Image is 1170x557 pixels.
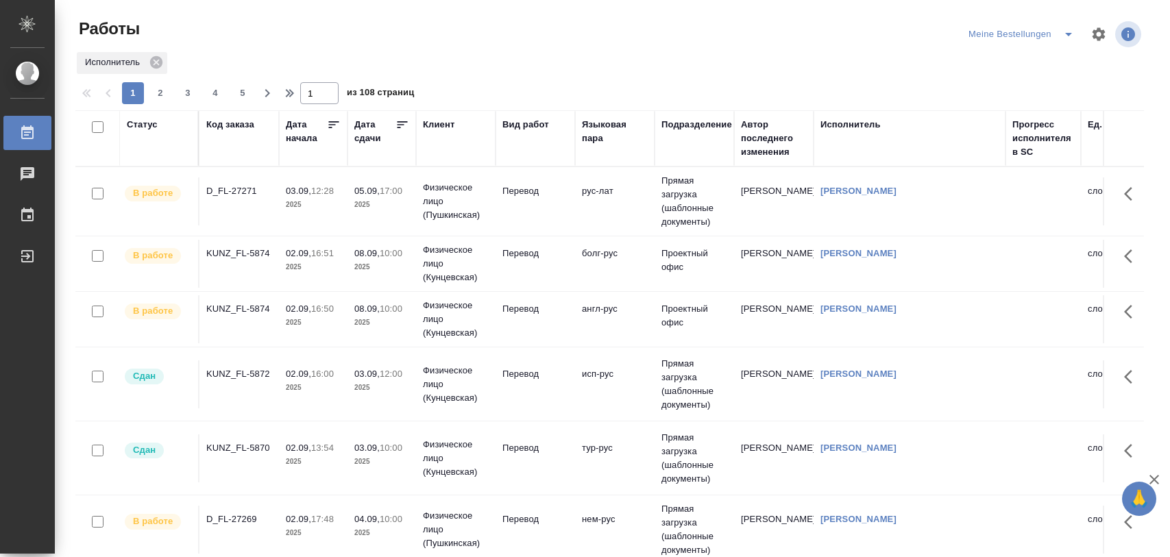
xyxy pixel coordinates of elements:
[311,186,334,196] p: 12:28
[232,86,254,100] span: 5
[502,367,568,381] p: Перевод
[1081,177,1160,225] td: слово
[347,84,414,104] span: из 108 страниц
[820,186,897,196] a: [PERSON_NAME]
[1116,295,1149,328] button: Здесь прячутся важные кнопки
[380,514,402,524] p: 10:00
[177,86,199,100] span: 3
[123,512,191,531] div: Исполнитель выполняет работу
[1088,118,1121,132] div: Ед. изм
[502,512,568,526] p: Перевод
[820,248,897,258] a: [PERSON_NAME]
[423,438,489,479] p: Физическое лицо (Кунцевская)
[423,299,489,340] p: Физическое лицо (Кунцевская)
[423,243,489,284] p: Физическое лицо (Кунцевская)
[575,295,655,343] td: англ-рус
[734,506,814,554] td: [PERSON_NAME]
[286,304,311,314] p: 02.09,
[380,369,402,379] p: 12:00
[1116,240,1149,273] button: Здесь прячутся важные кнопки
[502,247,568,260] p: Перевод
[286,514,311,524] p: 02.09,
[204,82,226,104] button: 4
[77,52,167,74] div: Исполнитель
[286,526,341,540] p: 2025
[575,360,655,408] td: исп-рус
[502,118,549,132] div: Вид работ
[133,515,173,528] p: В работе
[575,434,655,482] td: тур-рус
[354,248,380,258] p: 08.09,
[734,177,814,225] td: [PERSON_NAME]
[1081,434,1160,482] td: слово
[655,240,734,288] td: Проектный офис
[741,118,807,159] div: Автор последнего изменения
[1081,506,1160,554] td: слово
[206,367,272,381] div: KUNZ_FL-5872
[354,304,380,314] p: 08.09,
[286,186,311,196] p: 03.09,
[133,304,173,318] p: В работе
[354,514,380,524] p: 04.09,
[133,186,173,200] p: В работе
[354,260,409,274] p: 2025
[1116,434,1149,467] button: Здесь прячутся важные кнопки
[286,455,341,469] p: 2025
[502,184,568,198] p: Перевод
[149,86,171,100] span: 2
[734,360,814,408] td: [PERSON_NAME]
[354,381,409,395] p: 2025
[354,443,380,453] p: 03.09,
[1081,295,1160,343] td: слово
[123,367,191,386] div: Менеджер проверил работу исполнителя, передает ее на следующий этап
[123,184,191,203] div: Исполнитель выполняет работу
[1116,506,1149,539] button: Здесь прячутся важные кнопки
[206,512,272,526] div: D_FL-27269
[354,526,409,540] p: 2025
[311,369,334,379] p: 16:00
[286,443,311,453] p: 02.09,
[311,514,334,524] p: 17:48
[354,198,409,212] p: 2025
[655,424,734,493] td: Прямая загрузка (шаблонные документы)
[311,443,334,453] p: 13:54
[354,316,409,330] p: 2025
[286,369,311,379] p: 02.09,
[206,247,272,260] div: KUNZ_FL-5874
[380,248,402,258] p: 10:00
[232,82,254,104] button: 5
[286,248,311,258] p: 02.09,
[734,434,814,482] td: [PERSON_NAME]
[734,295,814,343] td: [PERSON_NAME]
[127,118,158,132] div: Статус
[1116,360,1149,393] button: Здесь прячутся важные кнопки
[311,304,334,314] p: 16:50
[575,177,655,225] td: рус-лат
[965,23,1082,45] div: split button
[1082,18,1115,51] span: Настроить таблицу
[286,316,341,330] p: 2025
[820,118,881,132] div: Исполнитель
[123,302,191,321] div: Исполнитель выполняет работу
[311,248,334,258] p: 16:51
[734,240,814,288] td: [PERSON_NAME]
[206,184,272,198] div: D_FL-27271
[820,369,897,379] a: [PERSON_NAME]
[820,304,897,314] a: [PERSON_NAME]
[206,441,272,455] div: KUNZ_FL-5870
[354,118,395,145] div: Дата сдачи
[354,186,380,196] p: 05.09,
[133,443,156,457] p: Сдан
[75,18,140,40] span: Работы
[423,364,489,405] p: Физическое лицо (Кунцевская)
[1012,118,1074,159] div: Прогресс исполнителя в SC
[133,249,173,262] p: В работе
[575,506,655,554] td: нем-рус
[354,455,409,469] p: 2025
[149,82,171,104] button: 2
[286,198,341,212] p: 2025
[85,55,145,69] p: Исполнитель
[123,247,191,265] div: Исполнитель выполняет работу
[655,295,734,343] td: Проектный офис
[1115,21,1144,47] span: Посмотреть информацию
